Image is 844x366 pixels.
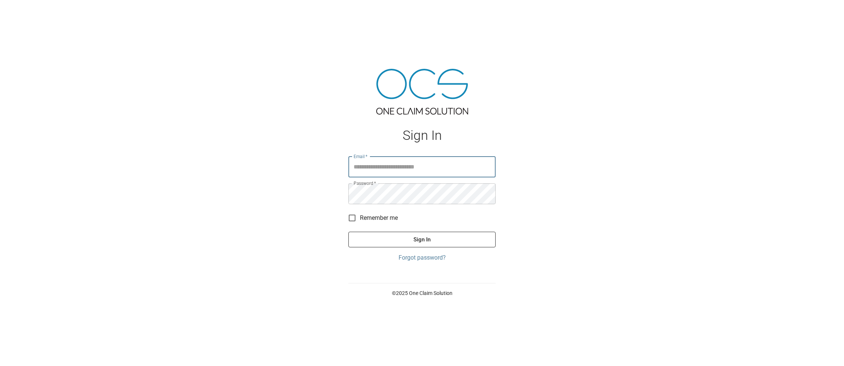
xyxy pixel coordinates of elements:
button: Sign In [348,232,496,247]
label: Password [354,180,376,186]
img: ocs-logo-tra.png [376,69,468,115]
p: © 2025 One Claim Solution [348,289,496,297]
a: Forgot password? [348,253,496,262]
img: ocs-logo-white-transparent.png [9,4,39,19]
h1: Sign In [348,128,496,143]
span: Remember me [360,213,398,222]
label: Email [354,153,368,160]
